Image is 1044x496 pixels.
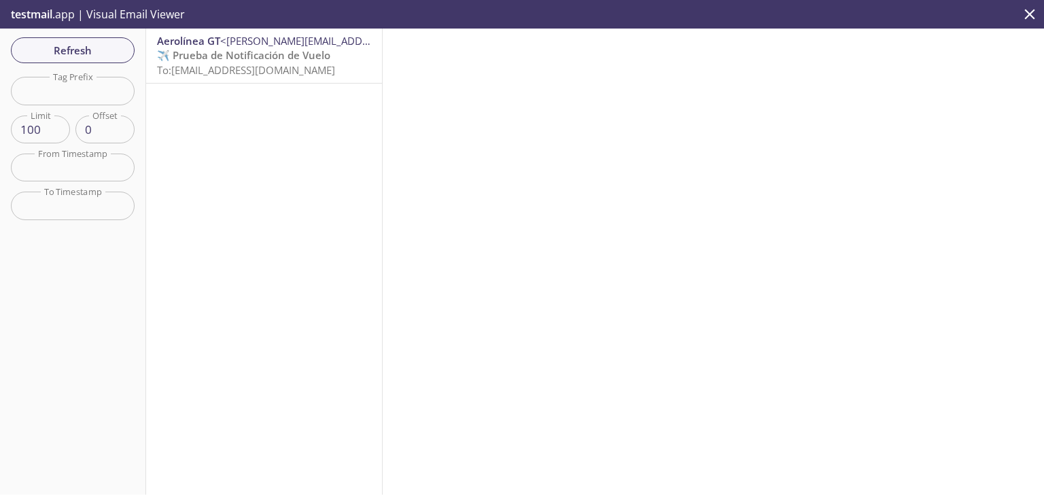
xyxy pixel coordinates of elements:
span: <[PERSON_NAME][EMAIL_ADDRESS][DOMAIN_NAME]> [220,34,474,48]
span: Refresh [22,41,124,59]
span: Aerolínea GT [157,34,220,48]
div: Aerolínea GT<[PERSON_NAME][EMAIL_ADDRESS][DOMAIN_NAME]>✈️ Prueba de Notificación de VueloTo:[EMAI... [146,29,382,83]
span: testmail [11,7,52,22]
span: ✈️ Prueba de Notificación de Vuelo [157,48,330,62]
button: Refresh [11,37,135,63]
span: To: [EMAIL_ADDRESS][DOMAIN_NAME] [157,63,335,77]
nav: emails [146,29,382,84]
